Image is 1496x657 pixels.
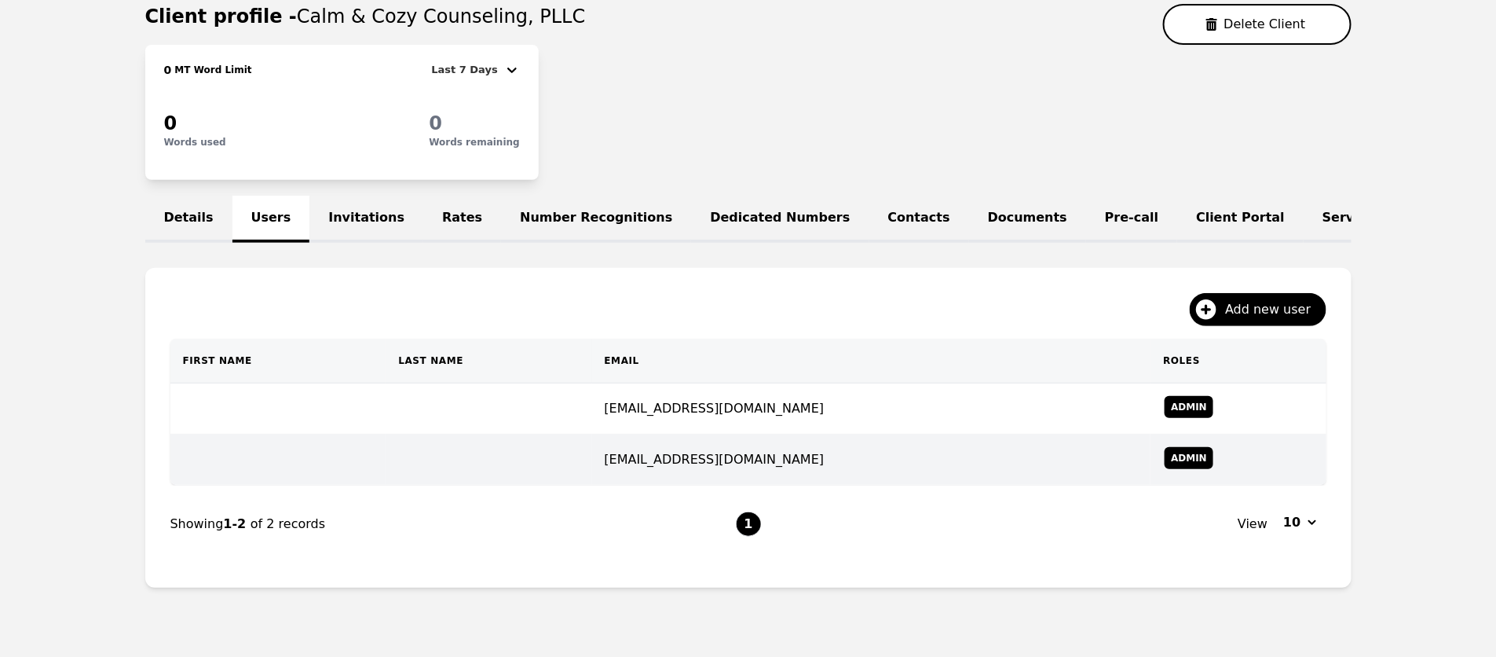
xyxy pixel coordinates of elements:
h1: Client profile - [145,4,586,29]
div: Last 7 Days [431,61,503,79]
p: Words remaining [429,136,519,149]
a: Service Lines [1304,196,1436,243]
a: Rates [423,196,501,243]
button: Add new user [1190,293,1326,326]
span: 0 [429,112,442,134]
a: Documents [969,196,1086,243]
span: 0 [164,64,172,76]
span: View [1238,515,1267,534]
th: Roles [1150,339,1326,384]
button: Delete Client [1163,4,1352,45]
td: [EMAIL_ADDRESS][DOMAIN_NAME] [592,435,1151,486]
a: Pre-call [1086,196,1177,243]
th: Last Name [386,339,591,384]
span: 1-2 [223,516,250,531]
nav: Page navigation [170,486,1326,563]
span: Admin [1165,396,1213,418]
a: Number Recognitions [501,196,691,243]
button: 10 [1274,510,1326,535]
div: Showing of 2 records [170,515,736,534]
span: 0 [164,112,177,134]
th: Email [592,339,1151,384]
td: [EMAIL_ADDRESS][DOMAIN_NAME] [592,384,1151,435]
th: First Name [170,339,386,384]
a: Contacts [869,196,969,243]
a: Details [145,196,232,243]
a: Client Portal [1177,196,1304,243]
a: Invitations [309,196,423,243]
span: Add new user [1225,300,1322,319]
span: Calm & Cozy Counseling, PLLC [297,6,586,28]
span: Admin [1165,447,1213,469]
span: 10 [1283,513,1300,532]
p: Words used [164,136,226,149]
a: Dedicated Numbers [691,196,869,243]
h2: MT Word Limit [171,64,251,76]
